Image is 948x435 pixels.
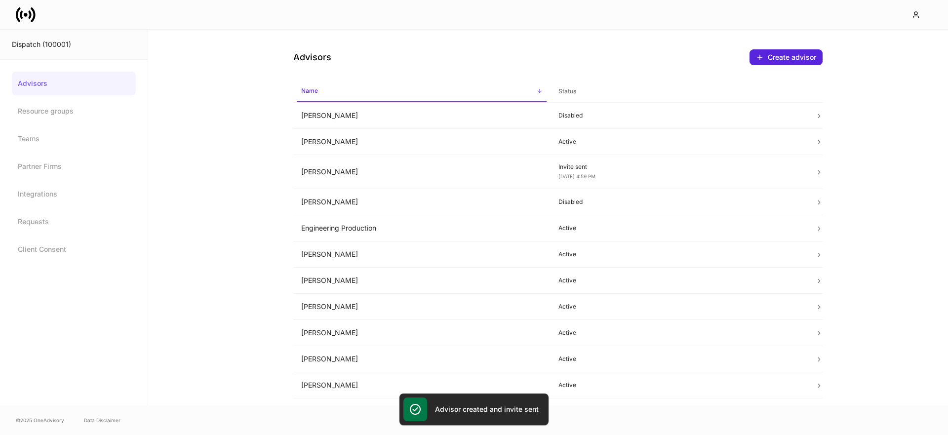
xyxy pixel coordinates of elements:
[12,127,136,151] a: Teams
[301,86,318,95] h6: Name
[293,215,551,241] td: Engineering Production
[558,250,800,258] p: Active
[558,277,800,284] p: Active
[293,268,551,294] td: [PERSON_NAME]
[558,224,800,232] p: Active
[750,49,823,65] button: Create advisor
[293,372,551,398] td: [PERSON_NAME]
[558,163,800,171] p: Invite sent
[293,346,551,372] td: [PERSON_NAME]
[16,416,64,424] span: © 2025 OneAdvisory
[435,404,539,414] h5: Advisor created and invite sent
[293,294,551,320] td: [PERSON_NAME]
[12,182,136,206] a: Integrations
[756,53,816,61] div: Create advisor
[12,72,136,95] a: Advisors
[558,112,800,119] p: Disabled
[12,237,136,261] a: Client Consent
[293,241,551,268] td: [PERSON_NAME]
[293,398,551,425] td: Roman Bataev
[12,155,136,178] a: Partner Firms
[293,155,551,189] td: [PERSON_NAME]
[558,381,800,389] p: Active
[293,129,551,155] td: [PERSON_NAME]
[297,81,547,102] span: Name
[558,329,800,337] p: Active
[293,320,551,346] td: [PERSON_NAME]
[558,86,576,96] h6: Status
[558,355,800,363] p: Active
[554,81,804,102] span: Status
[293,189,551,215] td: [PERSON_NAME]
[12,40,136,49] div: Dispatch (100001)
[558,198,800,206] p: Disabled
[293,103,551,129] td: [PERSON_NAME]
[12,99,136,123] a: Resource groups
[558,138,800,146] p: Active
[558,173,595,179] span: [DATE] 4:59 PM
[558,303,800,311] p: Active
[84,416,120,424] a: Data Disclaimer
[12,210,136,234] a: Requests
[293,51,331,63] h4: Advisors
